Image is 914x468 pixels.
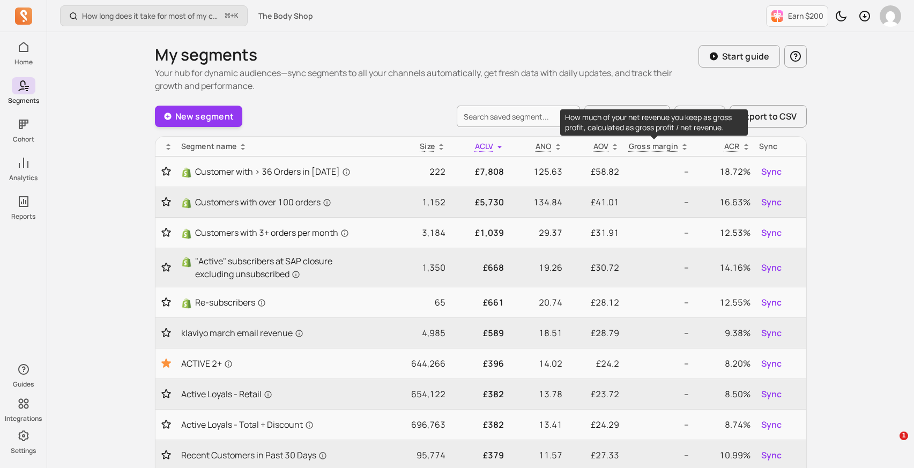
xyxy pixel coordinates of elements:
[195,165,351,178] span: Customer with > 36 Orders in [DATE]
[258,11,313,21] span: The Body Shop
[8,96,39,105] p: Segments
[160,197,173,207] button: Toggle favorite
[512,296,562,309] p: 20.74
[454,296,504,309] p: £661
[160,297,173,308] button: Toggle favorite
[759,224,784,241] button: Sync
[13,135,34,144] p: Cohort
[376,449,445,462] p: 95,774
[160,227,173,238] button: Toggle favorite
[674,106,725,127] button: Filter
[181,449,327,462] span: Recent Customers in Past 30 Days
[181,226,368,239] a: ShopifyCustomers with 3+ orders per month
[697,196,750,209] p: 16.63%
[376,261,445,274] p: 1,350
[454,326,504,339] p: £589
[181,357,233,370] span: ACTIVE 2+
[420,141,435,151] span: Size
[82,11,221,21] p: How long does it take for most of my customers to buy again?
[759,447,784,464] button: Sync
[376,226,445,239] p: 3,184
[160,450,173,460] button: Toggle favorite
[195,226,349,239] span: Customers with 3+ orders per month
[454,357,504,370] p: £396
[181,296,368,309] a: ShopifyRe-subscribers
[628,388,689,400] p: --
[761,261,782,274] span: Sync
[155,45,698,64] h1: My segments
[160,328,173,338] button: Toggle favorite
[11,447,36,455] p: Settings
[697,326,750,339] p: 9.38%
[697,296,750,309] p: 12.55%
[12,359,35,391] button: Guides
[181,357,368,370] a: ACTIVE 2+
[60,5,248,26] button: How long does it take for most of my customers to buy again?⌘+K
[160,166,173,177] button: Toggle favorite
[878,432,903,457] iframe: Intercom live chat
[160,389,173,399] button: Toggle favorite
[628,326,689,339] p: --
[160,357,173,370] button: Toggle favorite
[761,388,782,400] span: Sync
[628,261,689,274] p: --
[761,165,782,178] span: Sync
[195,196,331,209] span: Customers with over 100 orders
[724,141,740,152] p: ACR
[181,228,192,239] img: Shopify
[512,165,562,178] p: 125.63
[454,261,504,274] p: £668
[628,226,689,239] p: --
[571,449,620,462] p: £27.33
[697,449,750,462] p: 10.99%
[761,357,782,370] span: Sync
[740,110,797,123] span: Export to CSV
[195,296,266,309] span: Re-subscribers
[628,357,689,370] p: --
[181,418,314,431] span: Active Loyals - Total + Discount
[628,449,689,462] p: --
[181,388,368,400] a: Active Loyals - Retail
[697,418,750,431] p: 8.74%
[697,261,750,274] p: 14.16%
[697,165,750,178] p: 18.72%
[181,167,192,178] img: Shopify
[880,5,901,27] img: avatar
[160,419,173,430] button: Toggle favorite
[593,141,609,152] p: AOV
[454,165,504,178] p: £7,808
[181,165,368,178] a: ShopifyCustomer with > 36 Orders in [DATE]
[454,196,504,209] p: £5,730
[376,326,445,339] p: 4,985
[628,196,689,209] p: --
[5,414,42,423] p: Integrations
[512,449,562,462] p: 11.57
[788,11,823,21] p: Earn $200
[628,418,689,431] p: --
[571,226,620,239] p: £31.91
[759,294,784,311] button: Sync
[759,259,784,276] button: Sync
[181,326,303,339] span: klaviyo march email revenue
[512,261,562,274] p: 19.26
[225,10,239,21] span: +
[571,261,620,274] p: £30.72
[155,106,243,127] a: New segment
[160,262,173,273] button: Toggle favorite
[181,196,368,209] a: ShopifyCustomers with over 100 orders
[766,5,828,27] button: Earn $200
[722,50,770,63] p: Start guide
[683,110,704,123] p: Filter
[181,141,368,152] div: Segment name
[454,388,504,400] p: £382
[14,58,33,66] p: Home
[11,212,35,221] p: Reports
[225,10,231,23] kbd: ⌘
[512,326,562,339] p: 18.51
[571,326,620,339] p: £28.79
[376,196,445,209] p: 1,152
[376,296,445,309] p: 65
[759,416,784,433] button: Sync
[376,388,445,400] p: 654,122
[536,141,552,151] span: ANO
